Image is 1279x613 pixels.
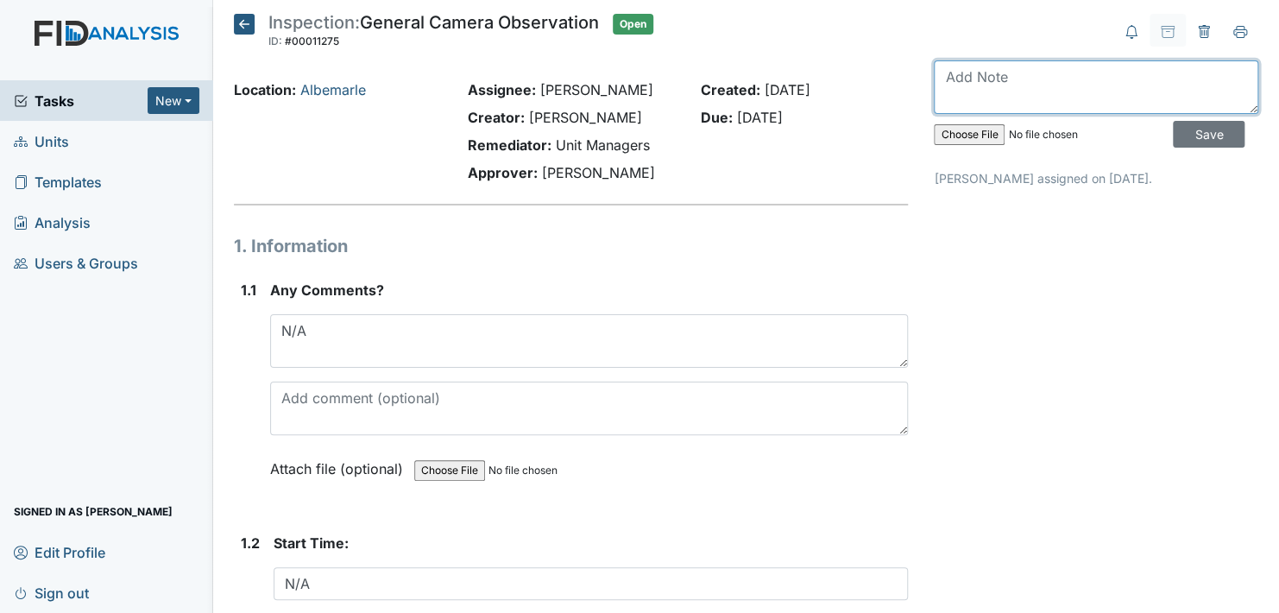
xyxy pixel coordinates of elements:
[274,534,349,552] span: Start Time:
[541,164,654,181] span: [PERSON_NAME]
[14,91,148,111] a: Tasks
[701,81,760,98] strong: Created:
[701,109,733,126] strong: Due:
[241,533,260,553] label: 1.2
[765,81,810,98] span: [DATE]
[467,81,535,98] strong: Assignee:
[467,164,537,181] strong: Approver:
[14,498,173,525] span: Signed in as [PERSON_NAME]
[613,14,653,35] span: Open
[1173,121,1244,148] input: Save
[555,136,649,154] span: Unit Managers
[268,35,282,47] span: ID:
[234,233,908,259] h1: 1. Information
[14,128,69,155] span: Units
[14,250,138,276] span: Users & Groups
[234,81,296,98] strong: Location:
[528,109,641,126] span: [PERSON_NAME]
[270,281,384,299] span: Any Comments?
[270,449,410,479] label: Attach file (optional)
[14,168,102,195] span: Templates
[241,280,256,300] label: 1.1
[268,12,360,33] span: Inspection:
[268,14,599,52] div: General Camera Observation
[285,35,339,47] span: #00011275
[934,169,1258,187] p: [PERSON_NAME] assigned on [DATE].
[539,81,652,98] span: [PERSON_NAME]
[148,87,199,114] button: New
[737,109,783,126] span: [DATE]
[14,539,105,566] span: Edit Profile
[14,579,89,606] span: Sign out
[300,81,366,98] a: Albemarle
[467,136,551,154] strong: Remediator:
[467,109,524,126] strong: Creator:
[14,209,91,236] span: Analysis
